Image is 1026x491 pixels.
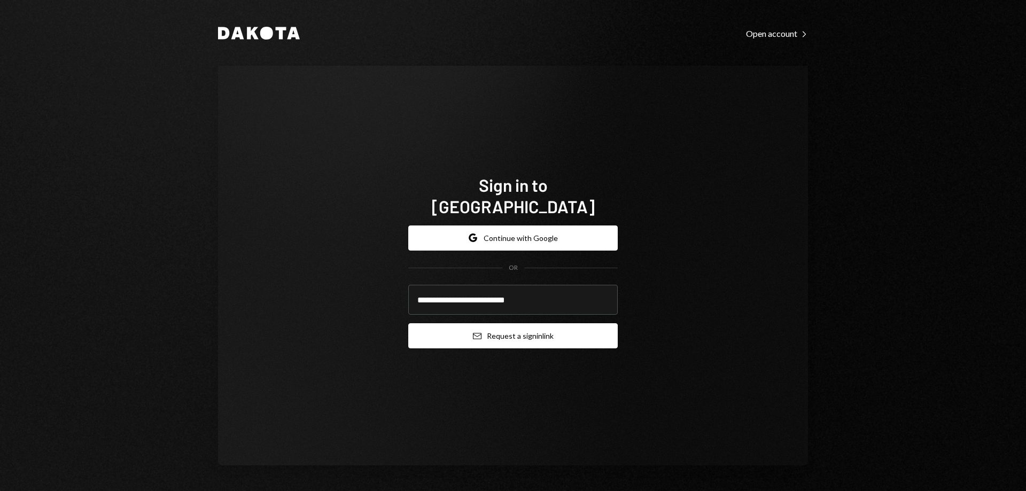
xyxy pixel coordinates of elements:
button: Continue with Google [408,225,618,251]
h1: Sign in to [GEOGRAPHIC_DATA] [408,174,618,217]
button: Request a signinlink [408,323,618,348]
div: Open account [746,28,808,39]
div: OR [509,263,518,272]
a: Open account [746,27,808,39]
